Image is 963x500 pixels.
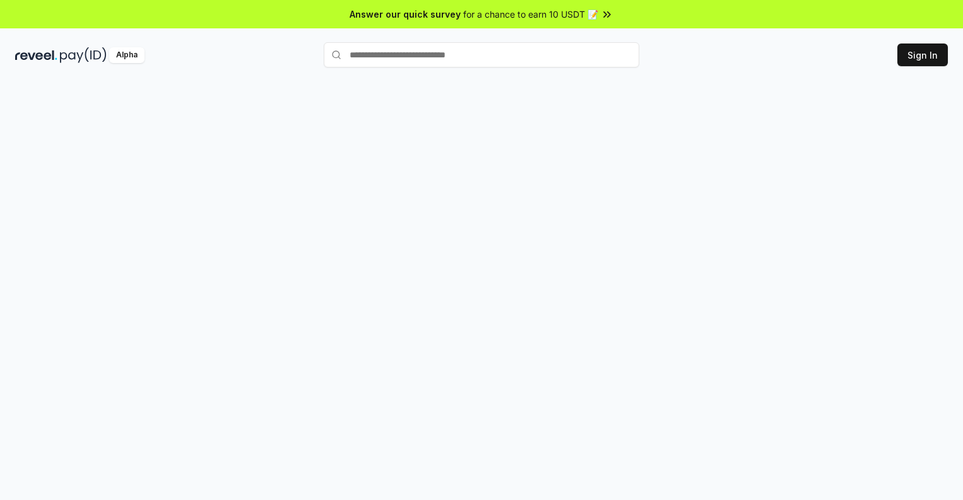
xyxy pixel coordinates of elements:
[15,47,57,63] img: reveel_dark
[463,8,598,21] span: for a chance to earn 10 USDT 📝
[109,47,145,63] div: Alpha
[897,44,948,66] button: Sign In
[60,47,107,63] img: pay_id
[350,8,461,21] span: Answer our quick survey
